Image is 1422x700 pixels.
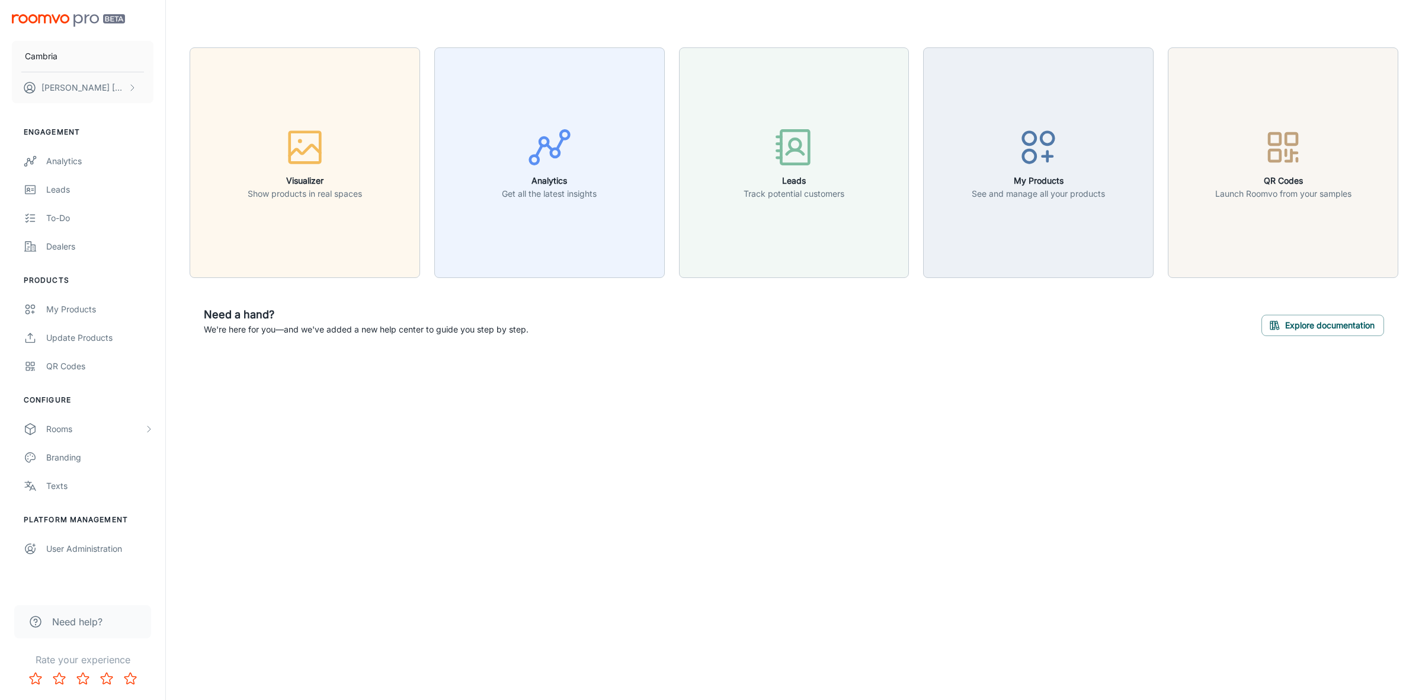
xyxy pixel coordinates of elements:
h6: Leads [744,174,844,187]
div: Dealers [46,240,153,253]
p: [PERSON_NAME] [PERSON_NAME] [41,81,125,94]
h6: Visualizer [248,174,362,187]
button: LeadsTrack potential customers [679,47,909,278]
div: QR Codes [46,360,153,373]
div: Leads [46,183,153,196]
p: Cambria [25,50,57,63]
p: Get all the latest insights [502,187,597,200]
button: AnalyticsGet all the latest insights [434,47,665,278]
button: VisualizerShow products in real spaces [190,47,420,278]
p: We're here for you—and we've added a new help center to guide you step by step. [204,323,529,336]
div: To-do [46,212,153,225]
p: See and manage all your products [972,187,1105,200]
a: AnalyticsGet all the latest insights [434,156,665,168]
h6: My Products [972,174,1105,187]
div: Update Products [46,331,153,344]
a: My ProductsSee and manage all your products [923,156,1154,168]
h6: Need a hand? [204,306,529,323]
p: Launch Roomvo from your samples [1215,187,1351,200]
button: [PERSON_NAME] [PERSON_NAME] [12,72,153,103]
div: My Products [46,303,153,316]
h6: Analytics [502,174,597,187]
h6: QR Codes [1215,174,1351,187]
div: Analytics [46,155,153,168]
a: Explore documentation [1261,318,1384,330]
p: Track potential customers [744,187,844,200]
button: Explore documentation [1261,315,1384,336]
a: LeadsTrack potential customers [679,156,909,168]
button: My ProductsSee and manage all your products [923,47,1154,278]
button: QR CodesLaunch Roomvo from your samples [1168,47,1398,278]
p: Show products in real spaces [248,187,362,200]
button: Cambria [12,41,153,72]
a: QR CodesLaunch Roomvo from your samples [1168,156,1398,168]
img: Roomvo PRO Beta [12,14,125,27]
